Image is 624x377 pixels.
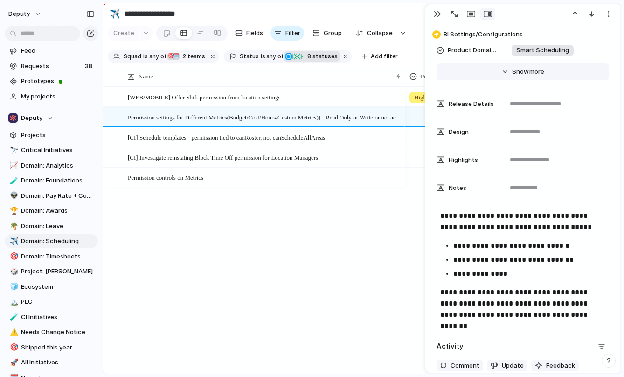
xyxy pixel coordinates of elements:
[139,72,153,81] span: Name
[180,52,205,61] span: teams
[5,250,98,264] a: 🎯Domain: Timesheets
[10,281,16,292] div: 🧊
[449,99,494,109] span: Release Details
[421,72,439,81] span: Priority
[437,341,464,352] h2: Activity
[5,325,98,339] a: ⚠️Needs Change Notice
[21,237,95,246] span: Domain: Scheduling
[284,51,340,62] button: 8 statuses
[10,251,16,262] div: 🎯
[8,222,18,231] button: 🌴
[444,30,616,39] span: BI Settings/Configurations
[5,174,98,188] a: 🧪Domain: Foundations
[5,280,98,294] a: 🧊Ecosystem
[487,360,527,372] button: Update
[437,360,483,372] button: Comment
[21,282,95,292] span: Ecosystem
[21,297,95,307] span: PLC
[512,67,529,77] span: Show
[172,53,180,60] div: 🗓️
[128,91,281,102] span: [WEB/MOBILE] Offer Shift permission from location settings
[451,361,479,370] span: Comment
[10,236,16,247] div: ✈️
[10,342,16,353] div: 🎯
[128,152,318,162] span: [CI] Investigate reinstating Block Time Off permission for Location Managers
[449,155,478,165] span: Highlights
[8,176,18,185] button: 🧪
[5,74,98,88] a: Prototypes
[21,46,95,56] span: Feed
[10,145,16,156] div: 🔭
[449,183,466,193] span: Notes
[8,297,18,307] button: 🏔️
[265,52,284,61] span: any of
[430,27,616,42] button: BI Settings/Configurations
[128,112,402,122] span: Permission settings for Different Metrics(Budget/Cost/Hours/Custom Metrics)) - Read Only or Write...
[5,128,98,142] a: Projects
[141,51,168,62] button: isany of
[5,111,98,125] button: Deputy
[21,206,95,216] span: Domain: Awards
[10,266,16,277] div: 🎲
[8,206,18,216] button: 🏆
[10,312,16,322] div: 🧪
[5,219,98,233] div: 🌴Domain: Leave
[371,52,398,61] span: Add filter
[367,28,393,38] span: Collapse
[8,146,18,155] button: 🔭
[10,221,16,231] div: 🌴
[5,44,98,58] a: Feed
[305,53,312,60] span: 8
[324,28,342,38] span: Group
[21,328,95,337] span: Needs Change Notice
[143,52,148,61] span: is
[21,92,95,101] span: My projects
[5,341,98,355] a: 🎯Shipped this year
[448,46,496,55] span: Product Domain Area
[8,191,18,201] button: 👽
[502,361,524,370] span: Update
[5,295,98,309] a: 🏔️PLC
[305,52,338,61] span: statuses
[21,222,95,231] span: Domain: Leave
[5,159,98,173] a: 📈Domain: Analytics
[8,282,18,292] button: 🧊
[10,160,16,171] div: 📈
[10,175,16,186] div: 🧪
[10,357,16,368] div: 🚀
[240,52,259,61] span: Status
[5,265,98,279] a: 🎲Project: [PERSON_NAME]
[5,59,98,73] a: Requests38
[285,28,300,38] span: Filter
[350,26,397,41] button: Collapse
[21,146,95,155] span: Critical Initiatives
[8,358,18,367] button: 🚀
[531,360,579,372] button: Feedback
[516,46,569,55] span: Smart Scheduling
[5,234,98,248] a: ✈️Domain: Scheduling
[8,161,18,170] button: 📈
[107,7,122,21] button: ✈️
[21,131,95,140] span: Projects
[167,53,175,60] div: 🎯
[21,113,42,123] span: Deputy
[124,52,141,61] span: Squad
[5,204,98,218] a: 🏆Domain: Awards
[5,310,98,324] a: 🧪CI Initiatives
[10,190,16,201] div: 👽
[110,7,120,20] div: ✈️
[21,343,95,352] span: Shipped this year
[8,313,18,322] button: 🧪
[5,356,98,370] a: 🚀All Initiatives
[10,327,16,338] div: ⚠️
[128,132,325,142] span: [CI] Schedule templates - permission tied to canRoster, not canScheduleAllAreas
